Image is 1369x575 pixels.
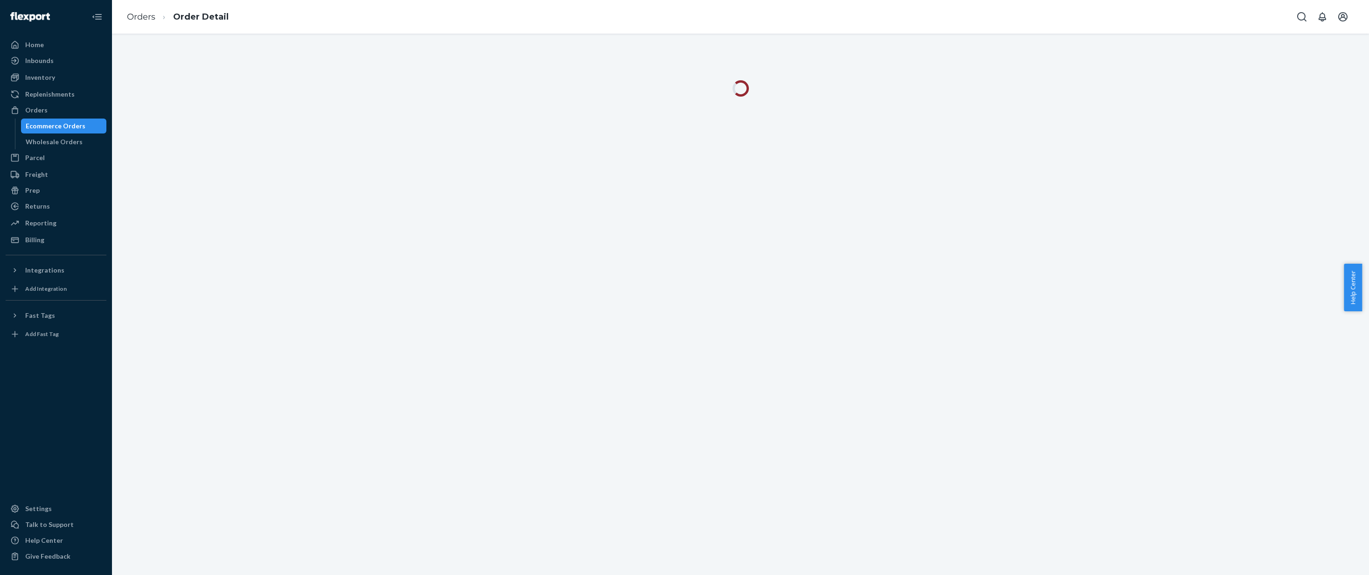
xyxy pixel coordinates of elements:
[6,103,106,118] a: Orders
[26,121,85,131] div: Ecommerce Orders
[6,150,106,165] a: Parcel
[6,216,106,231] a: Reporting
[6,263,106,278] button: Integrations
[25,235,44,245] div: Billing
[6,549,106,564] button: Give Feedback
[1313,7,1332,26] button: Open notifications
[25,311,55,320] div: Fast Tags
[25,90,75,99] div: Replenishments
[25,520,74,529] div: Talk to Support
[25,40,44,49] div: Home
[6,183,106,198] a: Prep
[6,199,106,214] a: Returns
[25,266,64,275] div: Integrations
[6,87,106,102] a: Replenishments
[6,533,106,548] a: Help Center
[25,186,40,195] div: Prep
[10,12,50,21] img: Flexport logo
[21,119,107,133] a: Ecommerce Orders
[1344,264,1362,311] button: Help Center
[25,218,56,228] div: Reporting
[127,12,155,22] a: Orders
[25,285,67,293] div: Add Integration
[6,308,106,323] button: Fast Tags
[1334,7,1352,26] button: Open account menu
[1292,7,1311,26] button: Open Search Box
[6,70,106,85] a: Inventory
[6,167,106,182] a: Freight
[25,170,48,179] div: Freight
[119,3,236,31] ol: breadcrumbs
[6,53,106,68] a: Inbounds
[25,536,63,545] div: Help Center
[21,134,107,149] a: Wholesale Orders
[6,281,106,296] a: Add Integration
[25,504,52,513] div: Settings
[173,12,229,22] a: Order Detail
[25,105,48,115] div: Orders
[6,517,106,532] button: Talk to Support
[25,73,55,82] div: Inventory
[26,137,83,147] div: Wholesale Orders
[6,37,106,52] a: Home
[25,56,54,65] div: Inbounds
[25,330,59,338] div: Add Fast Tag
[6,501,106,516] a: Settings
[88,7,106,26] button: Close Navigation
[6,327,106,342] a: Add Fast Tag
[25,552,70,561] div: Give Feedback
[25,202,50,211] div: Returns
[6,232,106,247] a: Billing
[25,153,45,162] div: Parcel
